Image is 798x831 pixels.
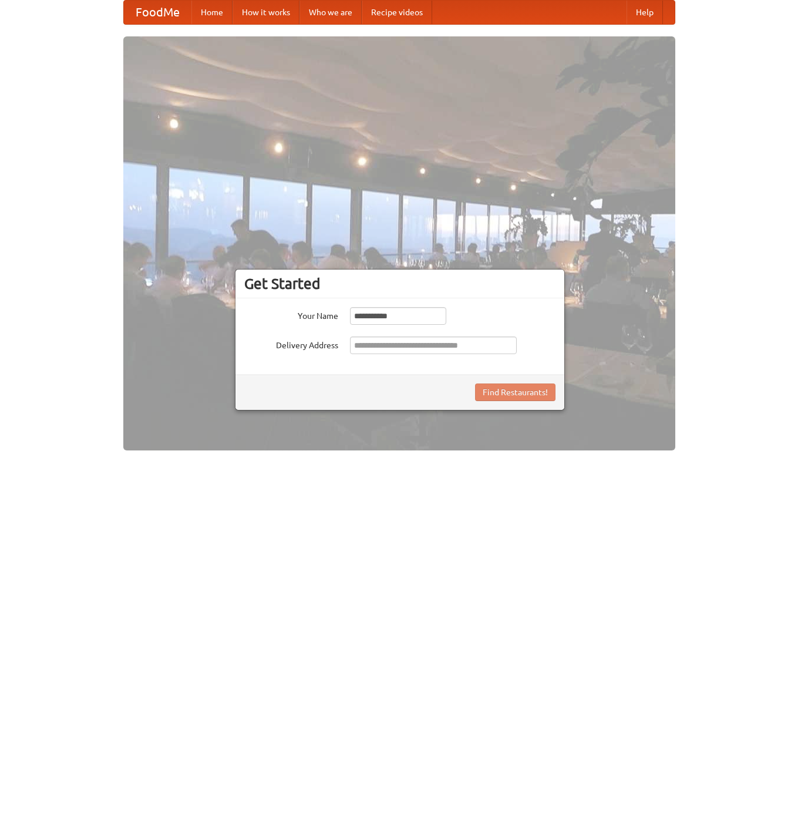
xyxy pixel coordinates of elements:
[244,337,338,351] label: Delivery Address
[244,307,338,322] label: Your Name
[244,275,555,292] h3: Get Started
[233,1,299,24] a: How it works
[124,1,191,24] a: FoodMe
[475,383,555,401] button: Find Restaurants!
[299,1,362,24] a: Who we are
[627,1,663,24] a: Help
[362,1,432,24] a: Recipe videos
[191,1,233,24] a: Home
